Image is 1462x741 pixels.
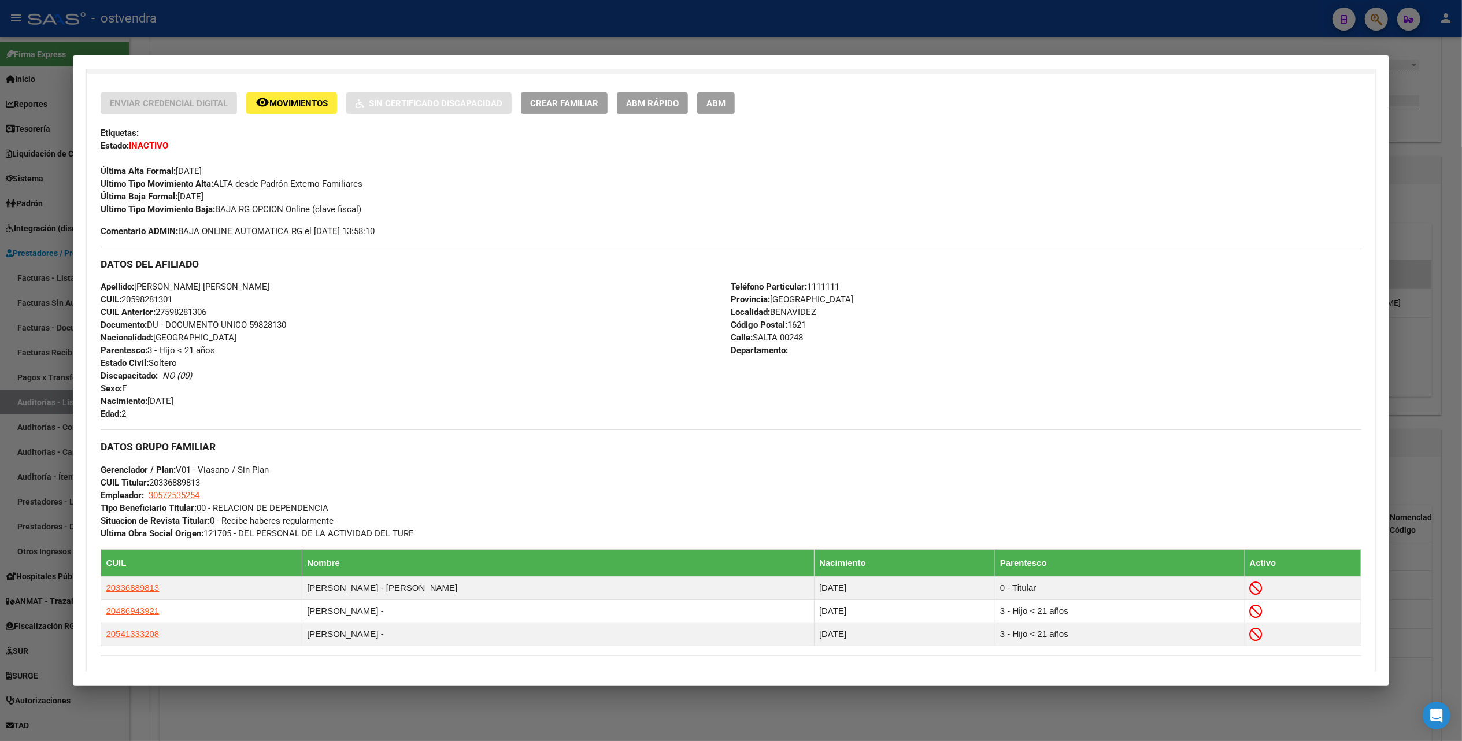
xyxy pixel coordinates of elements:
[256,95,269,109] mat-icon: remove_red_eye
[101,204,361,214] span: BAJA RG OPCION Online (clave fiscal)
[101,294,121,305] strong: CUIL:
[110,98,228,109] span: Enviar Credencial Digital
[101,528,203,539] strong: Ultima Obra Social Origen:
[149,490,199,501] span: 30572535254
[617,92,688,114] button: ABM Rápido
[101,440,1361,453] h3: DATOS GRUPO FAMILIAR
[101,396,147,406] strong: Nacimiento:
[101,281,269,292] span: [PERSON_NAME] [PERSON_NAME]
[101,409,126,419] span: 2
[101,490,144,501] strong: Empleador:
[101,516,334,526] span: 0 - Recibe haberes regularmente
[101,179,362,189] span: ALTA desde Padrón Externo Familiares
[101,477,200,488] span: 20336889813
[101,225,375,238] span: BAJA ONLINE AUTOMATICA RG el [DATE] 13:58:10
[706,98,726,109] span: ABM
[106,606,159,616] span: 20486943921
[101,549,302,576] th: CUIL
[101,370,158,381] strong: Discapacitado:
[697,92,735,114] button: ABM
[731,294,854,305] span: [GEOGRAPHIC_DATA]
[162,370,192,381] i: NO (00)
[101,307,156,317] strong: CUIL Anterior:
[101,528,413,539] span: 121705 - DEL PERSONAL DE LA ACTIVIDAD DEL TURF
[101,179,213,189] strong: Ultimo Tipo Movimiento Alta:
[101,320,286,330] span: DU - DOCUMENTO UNICO 59828130
[101,258,1361,271] h3: DATOS DEL AFILIADO
[101,358,177,368] span: Soltero
[302,599,815,623] td: [PERSON_NAME] -
[626,98,679,109] span: ABM Rápido
[101,516,210,526] strong: Situacion de Revista Titular:
[731,281,840,292] span: 1111111
[731,320,788,330] strong: Código Postal:
[731,332,804,343] span: SALTA 00248
[995,549,1245,576] th: Parentesco
[731,294,771,305] strong: Provincia:
[101,383,122,394] strong: Sexo:
[101,226,178,236] strong: Comentario ADMIN:
[101,204,215,214] strong: Ultimo Tipo Movimiento Baja:
[101,307,206,317] span: 27598281306
[101,191,203,202] span: [DATE]
[101,332,236,343] span: [GEOGRAPHIC_DATA]
[101,320,147,330] strong: Documento:
[101,140,129,151] strong: Estado:
[101,294,172,305] span: 20598281301
[731,332,753,343] strong: Calle:
[106,583,159,592] span: 20336889813
[101,383,127,394] span: F
[346,92,512,114] button: Sin Certificado Discapacidad
[302,576,815,599] td: [PERSON_NAME] - [PERSON_NAME]
[302,623,815,646] td: [PERSON_NAME] -
[101,477,149,488] strong: CUIL Titular:
[101,128,139,138] strong: Etiquetas:
[521,92,608,114] button: Crear Familiar
[101,345,147,355] strong: Parentesco:
[101,345,215,355] span: 3 - Hijo < 21 años
[269,98,328,109] span: Movimientos
[731,307,771,317] strong: Localidad:
[530,98,598,109] span: Crear Familiar
[302,549,815,576] th: Nombre
[995,599,1245,623] td: 3 - Hijo < 21 años
[129,140,168,151] strong: INACTIVO
[246,92,337,114] button: Movimientos
[1423,702,1450,729] div: Open Intercom Messenger
[995,623,1245,646] td: 3 - Hijo < 21 años
[101,503,328,513] span: 00 - RELACION DE DEPENDENCIA
[1245,549,1361,576] th: Activo
[101,503,197,513] strong: Tipo Beneficiario Titular:
[369,98,502,109] span: Sin Certificado Discapacidad
[731,320,806,330] span: 1621
[101,358,149,368] strong: Estado Civil:
[101,191,177,202] strong: Última Baja Formal:
[731,281,808,292] strong: Teléfono Particular:
[815,576,995,599] td: [DATE]
[815,623,995,646] td: [DATE]
[101,396,173,406] span: [DATE]
[101,332,153,343] strong: Nacionalidad:
[815,549,995,576] th: Nacimiento
[731,345,789,355] strong: Departamento:
[101,281,134,292] strong: Apellido:
[101,409,121,419] strong: Edad:
[995,576,1245,599] td: 0 - Titular
[101,465,176,475] strong: Gerenciador / Plan:
[731,307,817,317] span: BENAVIDEZ
[815,599,995,623] td: [DATE]
[101,166,176,176] strong: Última Alta Formal:
[101,465,269,475] span: V01 - Viasano / Sin Plan
[101,92,237,114] button: Enviar Credencial Digital
[101,166,202,176] span: [DATE]
[106,629,159,639] span: 20541333208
